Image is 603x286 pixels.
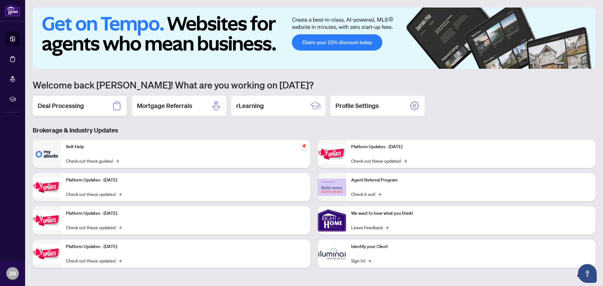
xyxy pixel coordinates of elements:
[300,142,308,150] span: pushpin
[9,269,16,278] span: JW
[118,257,122,264] span: →
[66,243,305,250] p: Platform Updates - [DATE]
[351,191,381,197] a: Check it out!→
[236,101,264,110] h2: rLearning
[368,257,371,264] span: →
[587,62,589,65] button: 6
[66,143,305,150] p: Self-Help
[318,179,346,196] img: Agent Referral Program
[33,126,595,135] h3: Brokerage & Industry Updates
[66,157,119,164] a: Check out these guides!→
[33,211,61,230] img: Platform Updates - July 21, 2025
[66,257,122,264] a: Check out these updates!→
[318,240,346,268] img: Identify your Client
[578,264,597,283] button: Open asap
[404,157,407,164] span: →
[66,191,122,197] a: Check out these updates!→
[378,191,381,197] span: →
[33,8,595,69] img: Slide 0
[351,224,388,231] a: Leave Feedback→
[33,244,61,264] img: Platform Updates - July 8, 2025
[567,62,569,65] button: 2
[33,140,61,168] img: Self-Help
[38,101,84,110] h2: Deal Processing
[385,224,388,231] span: →
[351,210,590,217] p: We want to hear what you think!
[66,210,305,217] p: Platform Updates - [DATE]
[5,5,20,16] img: logo
[577,62,579,65] button: 4
[351,177,590,184] p: Agent Referral Program
[66,224,122,231] a: Check out these updates!→
[318,144,346,164] img: Platform Updates - June 23, 2025
[351,243,590,250] p: Identify your Client
[351,157,407,164] a: Check out these updates!→
[118,224,122,231] span: →
[137,101,192,110] h2: Mortgage Referrals
[351,143,590,150] p: Platform Updates - [DATE]
[351,257,371,264] a: Sign In!→
[116,157,119,164] span: →
[572,62,574,65] button: 3
[33,177,61,197] img: Platform Updates - September 16, 2025
[554,62,564,65] button: 1
[582,62,584,65] button: 5
[318,206,346,235] img: We want to hear what you think!
[66,177,305,184] p: Platform Updates - [DATE]
[118,191,122,197] span: →
[33,79,595,91] h1: Welcome back [PERSON_NAME]! What are you working on [DATE]?
[335,101,379,110] h2: Profile Settings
